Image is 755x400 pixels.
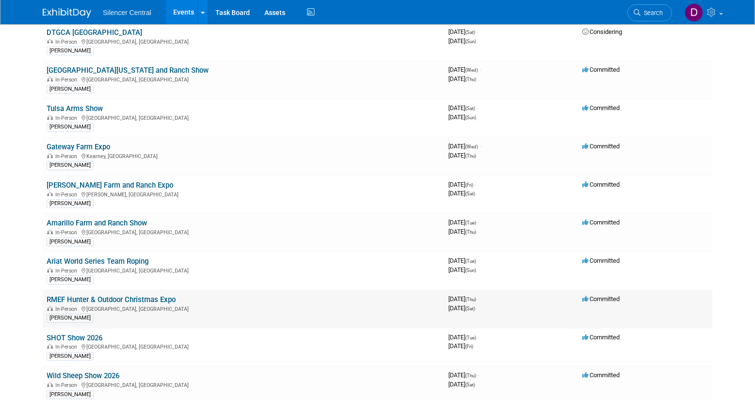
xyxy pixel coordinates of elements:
[47,104,103,113] a: Tulsa Arms Show
[55,344,80,350] span: In-Person
[47,390,94,399] div: [PERSON_NAME]
[47,77,53,81] img: In-Person Event
[55,306,80,312] span: In-Person
[627,4,672,21] a: Search
[448,304,475,312] span: [DATE]
[47,257,148,266] a: Ariat World Series Team Roping
[465,297,476,302] span: (Thu)
[465,191,475,196] span: (Sat)
[465,268,476,273] span: (Sun)
[43,8,91,18] img: ExhibitDay
[47,344,53,349] img: In-Person Event
[477,295,479,303] span: -
[477,371,479,379] span: -
[55,192,80,198] span: In-Person
[47,115,53,120] img: In-Person Event
[465,182,473,188] span: (Fri)
[465,335,476,340] span: (Tue)
[465,344,473,349] span: (Fri)
[465,373,476,378] span: (Thu)
[582,295,620,303] span: Committed
[448,28,478,35] span: [DATE]
[582,104,620,112] span: Committed
[47,181,173,190] a: [PERSON_NAME] Farm and Ranch Expo
[47,334,102,342] a: SHOT Show 2026
[47,314,94,322] div: [PERSON_NAME]
[448,334,479,341] span: [DATE]
[465,115,476,120] span: (Sun)
[465,220,476,225] span: (Tue)
[448,152,476,159] span: [DATE]
[448,190,475,197] span: [DATE]
[465,382,475,387] span: (Sat)
[47,352,94,361] div: [PERSON_NAME]
[55,268,80,274] span: In-Person
[47,295,176,304] a: RMEF Hunter & Outdoor Christmas Expo
[47,382,53,387] img: In-Person Event
[47,153,53,158] img: In-Person Event
[47,37,441,45] div: [GEOGRAPHIC_DATA], [GEOGRAPHIC_DATA]
[582,219,620,226] span: Committed
[465,106,475,111] span: (Sat)
[448,219,479,226] span: [DATE]
[465,144,478,149] span: (Wed)
[55,39,80,45] span: In-Person
[448,342,473,350] span: [DATE]
[448,266,476,273] span: [DATE]
[55,77,80,83] span: In-Person
[47,152,441,160] div: Kearney, [GEOGRAPHIC_DATA]
[47,161,94,170] div: [PERSON_NAME]
[465,153,476,159] span: (Thu)
[47,28,142,37] a: DTGCA [GEOGRAPHIC_DATA]
[47,228,441,236] div: [GEOGRAPHIC_DATA], [GEOGRAPHIC_DATA]
[448,181,476,188] span: [DATE]
[477,334,479,341] span: -
[582,181,620,188] span: Committed
[47,238,94,246] div: [PERSON_NAME]
[103,9,151,16] span: Silencer Central
[47,229,53,234] img: In-Person Event
[448,371,479,379] span: [DATE]
[47,219,147,227] a: Amarillo Farm and Ranch Show
[47,199,94,208] div: [PERSON_NAME]
[55,115,80,121] span: In-Person
[448,295,479,303] span: [DATE]
[582,334,620,341] span: Committed
[448,113,476,121] span: [DATE]
[475,181,476,188] span: -
[47,192,53,196] img: In-Person Event
[47,143,110,151] a: Gateway Farm Expo
[47,304,441,312] div: [GEOGRAPHIC_DATA], [GEOGRAPHIC_DATA]
[476,28,478,35] span: -
[465,77,476,82] span: (Thu)
[640,9,663,16] span: Search
[465,39,476,44] span: (Sun)
[55,229,80,236] span: In-Person
[465,229,476,235] span: (Thu)
[55,382,80,388] span: In-Person
[47,47,94,55] div: [PERSON_NAME]
[448,66,481,73] span: [DATE]
[582,28,622,35] span: Considering
[465,306,475,311] span: (Sat)
[476,104,478,112] span: -
[448,257,479,264] span: [DATE]
[47,39,53,44] img: In-Person Event
[47,381,441,388] div: [GEOGRAPHIC_DATA], [GEOGRAPHIC_DATA]
[582,143,620,150] span: Committed
[477,219,479,226] span: -
[448,143,481,150] span: [DATE]
[479,66,481,73] span: -
[47,123,94,131] div: [PERSON_NAME]
[685,3,703,22] img: Dean Woods
[465,30,475,35] span: (Sat)
[47,66,209,75] a: [GEOGRAPHIC_DATA][US_STATE] and Ranch Show
[448,228,476,235] span: [DATE]
[47,85,94,94] div: [PERSON_NAME]
[582,371,620,379] span: Committed
[582,66,620,73] span: Committed
[47,266,441,274] div: [GEOGRAPHIC_DATA], [GEOGRAPHIC_DATA]
[47,268,53,272] img: In-Person Event
[47,75,441,83] div: [GEOGRAPHIC_DATA], [GEOGRAPHIC_DATA]
[448,75,476,82] span: [DATE]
